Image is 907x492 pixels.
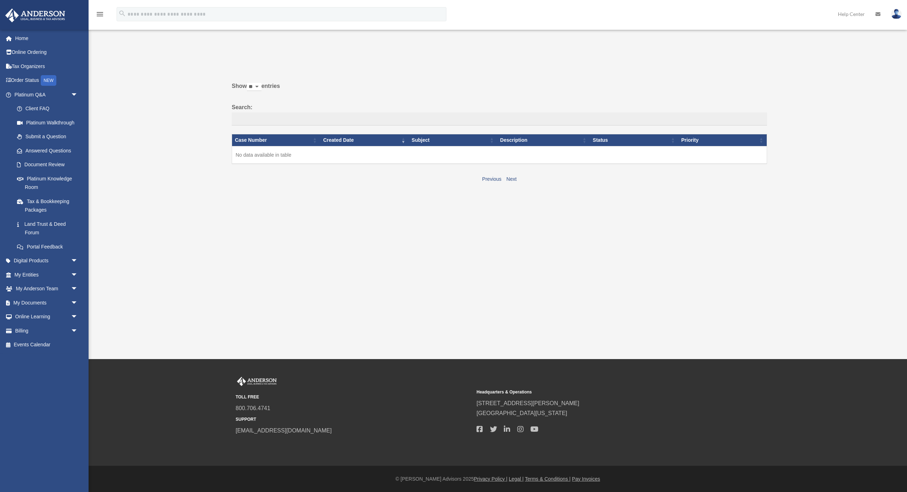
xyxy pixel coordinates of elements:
small: Headquarters & Operations [477,388,712,396]
a: My Entitiesarrow_drop_down [5,268,89,282]
a: [STREET_ADDRESS][PERSON_NAME] [477,400,579,406]
a: Land Trust & Deed Forum [10,217,85,240]
a: Answered Questions [10,144,81,158]
a: [GEOGRAPHIC_DATA][US_STATE] [477,410,567,416]
span: arrow_drop_down [71,296,85,310]
img: User Pic [891,9,902,19]
th: Description: activate to sort column ascending [497,134,590,146]
a: Billingarrow_drop_down [5,324,89,338]
a: Privacy Policy | [474,476,508,482]
a: Terms & Conditions | [525,476,571,482]
span: arrow_drop_down [71,268,85,282]
a: Platinum Q&Aarrow_drop_down [5,88,85,102]
i: menu [96,10,104,18]
img: Anderson Advisors Platinum Portal [236,377,278,386]
a: Legal | [509,476,524,482]
select: Showentries [247,83,261,91]
a: [EMAIL_ADDRESS][DOMAIN_NAME] [236,427,332,434]
a: Client FAQ [10,102,85,116]
a: Next [506,176,517,182]
label: Show entries [232,81,767,98]
span: arrow_drop_down [71,324,85,338]
small: SUPPORT [236,416,472,423]
a: Tax Organizers [5,59,89,73]
div: NEW [41,75,56,86]
a: Submit a Question [10,130,85,144]
a: Previous [482,176,501,182]
a: Pay Invoices [572,476,600,482]
img: Anderson Advisors Platinum Portal [3,9,67,22]
a: Platinum Knowledge Room [10,172,85,194]
i: search [118,10,126,17]
span: arrow_drop_down [71,88,85,102]
td: No data available in table [232,146,767,164]
a: Online Learningarrow_drop_down [5,310,89,324]
div: © [PERSON_NAME] Advisors 2025 [89,475,907,483]
span: arrow_drop_down [71,254,85,268]
a: Events Calendar [5,338,89,352]
a: Home [5,31,89,45]
label: Search: [232,102,767,126]
a: Tax & Bookkeeping Packages [10,194,85,217]
a: menu [96,12,104,18]
th: Priority: activate to sort column ascending [678,134,767,146]
a: My Documentsarrow_drop_down [5,296,89,310]
a: Order StatusNEW [5,73,89,88]
a: 800.706.4741 [236,405,270,411]
span: arrow_drop_down [71,282,85,296]
a: Online Ordering [5,45,89,60]
th: Status: activate to sort column ascending [590,134,678,146]
a: Portal Feedback [10,240,85,254]
a: Platinum Walkthrough [10,116,85,130]
th: Created Date: activate to sort column ascending [320,134,409,146]
input: Search: [232,112,767,126]
small: TOLL FREE [236,393,472,401]
th: Case Number: activate to sort column ascending [232,134,321,146]
span: arrow_drop_down [71,310,85,324]
a: Digital Productsarrow_drop_down [5,254,89,268]
a: My Anderson Teamarrow_drop_down [5,282,89,296]
a: Document Review [10,158,85,172]
th: Subject: activate to sort column ascending [409,134,497,146]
